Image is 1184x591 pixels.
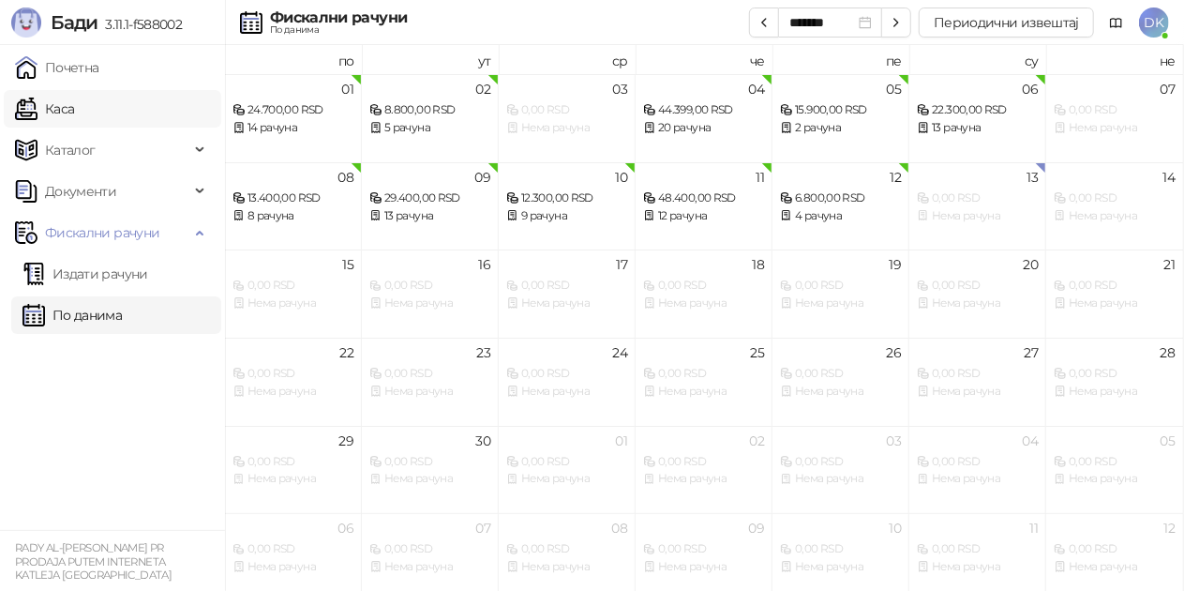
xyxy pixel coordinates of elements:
[270,25,407,35] div: По данима
[780,453,901,471] div: 0,00 RSD
[612,83,627,96] div: 03
[917,207,1038,225] div: Нема рачуна
[909,250,1046,338] td: 2025-09-20
[780,277,901,295] div: 0,00 RSD
[232,558,353,576] div: Нема рачуна
[362,426,499,514] td: 2025-09-30
[506,453,627,471] div: 0,00 RSD
[636,338,772,426] td: 2025-09-25
[225,338,362,426] td: 2025-09-22
[11,8,41,38] img: Logo
[780,470,901,488] div: Нема рачуна
[369,277,490,295] div: 0,00 RSD
[270,10,407,25] div: Фискални рачуни
[506,558,627,576] div: Нема рачуна
[615,434,627,447] div: 01
[890,522,902,535] div: 10
[643,119,764,137] div: 20 рачуна
[909,162,1046,250] td: 2025-09-13
[1046,74,1183,162] td: 2025-09-07
[232,453,353,471] div: 0,00 RSD
[45,131,96,169] span: Каталог
[362,250,499,338] td: 2025-09-16
[780,383,901,401] div: Нема рачуна
[1054,101,1175,119] div: 0,00 RSD
[636,426,772,514] td: 2025-10-02
[225,250,362,338] td: 2025-09-15
[917,119,1038,137] div: 13 рачуна
[643,453,764,471] div: 0,00 RSD
[1102,8,1132,38] a: Документација
[474,171,490,184] div: 09
[917,101,1038,119] div: 22.300,00 RSD
[506,119,627,137] div: Нема рачуна
[506,207,627,225] div: 9 рачуна
[1025,346,1039,359] div: 27
[225,162,362,250] td: 2025-09-08
[636,45,772,74] th: че
[506,189,627,207] div: 12.300,00 RSD
[225,426,362,514] td: 2025-09-29
[1054,119,1175,137] div: Нема рачуна
[643,540,764,558] div: 0,00 RSD
[506,277,627,295] div: 0,00 RSD
[369,189,490,207] div: 29.400,00 RSD
[506,470,627,488] div: Нема рачуна
[780,540,901,558] div: 0,00 RSD
[1054,470,1175,488] div: Нема рачуна
[909,426,1046,514] td: 2025-10-04
[772,338,909,426] td: 2025-09-26
[917,189,1038,207] div: 0,00 RSD
[643,277,764,295] div: 0,00 RSD
[643,365,764,383] div: 0,00 RSD
[611,522,627,535] div: 08
[749,522,765,535] div: 09
[22,296,122,334] a: По данима
[891,171,902,184] div: 12
[475,522,490,535] div: 07
[1054,558,1175,576] div: Нема рачуна
[1023,434,1039,447] div: 04
[909,45,1046,74] th: су
[341,83,353,96] div: 01
[643,558,764,576] div: Нема рачуна
[643,470,764,488] div: Нема рачуна
[225,74,362,162] td: 2025-09-01
[1139,8,1169,38] span: DK
[232,383,353,401] div: Нема рачуна
[757,171,765,184] div: 11
[475,83,490,96] div: 02
[887,434,902,447] div: 03
[45,214,159,251] span: Фискални рачуни
[499,45,636,74] th: ср
[499,338,636,426] td: 2025-09-24
[499,74,636,162] td: 2025-09-03
[636,74,772,162] td: 2025-09-04
[499,426,636,514] td: 2025-10-01
[22,255,148,293] a: Издати рачуни
[475,434,490,447] div: 30
[15,541,172,582] small: RADY AL-[PERSON_NAME] PR PRODAJA PUTEM INTERNETA KATLEJA [GEOGRAPHIC_DATA]
[890,258,902,271] div: 19
[1046,45,1183,74] th: не
[337,171,353,184] div: 08
[917,558,1038,576] div: Нема рачуна
[337,522,353,535] div: 06
[780,207,901,225] div: 4 рачуна
[917,453,1038,471] div: 0,00 RSD
[369,558,490,576] div: Нема рачуна
[362,45,499,74] th: ут
[232,540,353,558] div: 0,00 RSD
[612,346,627,359] div: 24
[772,250,909,338] td: 2025-09-19
[749,83,765,96] div: 04
[780,189,901,207] div: 6.800,00 RSD
[1030,522,1039,535] div: 11
[1054,365,1175,383] div: 0,00 RSD
[342,258,353,271] div: 15
[1054,189,1175,207] div: 0,00 RSD
[1054,383,1175,401] div: Нема рачуна
[232,365,353,383] div: 0,00 RSD
[225,45,362,74] th: по
[338,434,353,447] div: 29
